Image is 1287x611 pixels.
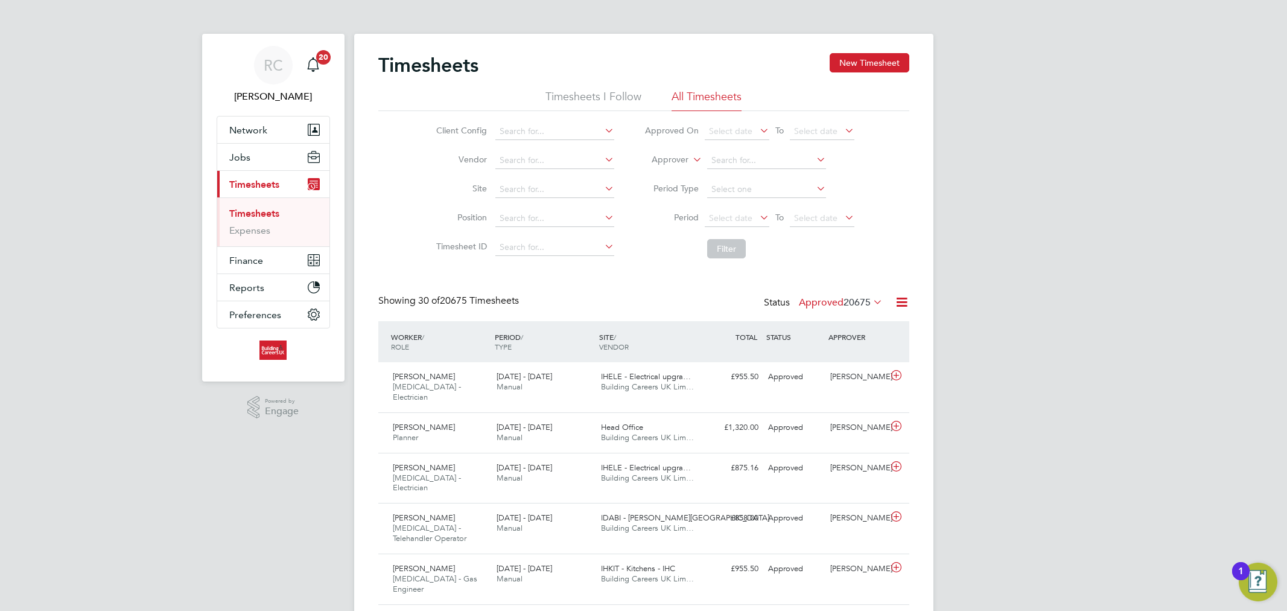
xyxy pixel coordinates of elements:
[825,508,888,528] div: [PERSON_NAME]
[247,396,299,419] a: Powered byEngage
[763,508,826,528] div: Approved
[378,53,478,77] h2: Timesheets
[217,46,330,104] a: RC[PERSON_NAME]
[217,89,330,104] span: Rhys Cook
[393,563,455,574] span: [PERSON_NAME]
[794,213,837,223] span: Select date
[614,332,616,342] span: /
[1238,571,1244,587] div: 1
[772,123,787,138] span: To
[825,559,888,579] div: [PERSON_NAME]
[764,295,885,312] div: Status
[830,53,909,72] button: New Timesheet
[229,309,281,321] span: Preferences
[229,282,264,293] span: Reports
[495,152,614,169] input: Search for...
[265,396,299,406] span: Powered by
[545,89,641,111] li: Timesheets I Follow
[495,181,614,198] input: Search for...
[707,152,826,169] input: Search for...
[709,213,752,223] span: Select date
[599,342,629,351] span: VENDOR
[393,422,455,432] span: [PERSON_NAME]
[794,126,837,136] span: Select date
[433,241,487,252] label: Timesheet ID
[217,247,329,274] button: Finance
[393,523,466,543] span: [MEDICAL_DATA] - Telehandler Operator
[736,332,757,342] span: TOTAL
[229,152,250,163] span: Jobs
[497,462,552,473] span: [DATE] - [DATE]
[601,382,694,392] span: Building Careers UK Lim…
[601,523,694,533] span: Building Careers UK Lim…
[763,326,826,348] div: STATUS
[497,473,523,483] span: Manual
[217,171,329,197] button: Timesheets
[763,559,826,579] div: Approved
[521,332,523,342] span: /
[825,326,888,348] div: APPROVER
[433,154,487,165] label: Vendor
[601,563,675,574] span: IHKIT - Kitchens - IHC
[763,418,826,438] div: Approved
[264,57,283,73] span: RC
[418,295,440,307] span: 30 of
[418,295,519,307] span: 20675 Timesheets
[495,239,614,256] input: Search for...
[217,301,329,328] button: Preferences
[701,418,763,438] div: £1,320.00
[497,523,523,533] span: Manual
[229,225,270,236] a: Expenses
[265,406,299,417] span: Engage
[497,432,523,443] span: Manual
[701,367,763,387] div: £955.50
[393,382,461,402] span: [MEDICAL_DATA] - Electrician
[644,212,699,223] label: Period
[217,117,329,143] button: Network
[217,144,329,170] button: Jobs
[388,326,492,357] div: WORKER
[825,367,888,387] div: [PERSON_NAME]
[825,418,888,438] div: [PERSON_NAME]
[497,422,552,432] span: [DATE] - [DATE]
[229,208,279,219] a: Timesheets
[825,458,888,478] div: [PERSON_NAME]
[763,458,826,478] div: Approved
[1239,563,1277,601] button: Open Resource Center, 1 new notification
[497,513,552,523] span: [DATE] - [DATE]
[393,462,455,473] span: [PERSON_NAME]
[217,197,329,246] div: Timesheets
[601,432,694,443] span: Building Careers UK Lim…
[601,462,691,473] span: IHELE - Electrical upgra…
[601,513,769,523] span: IDABI - [PERSON_NAME][GEOGRAPHIC_DATA]
[844,296,871,309] span: 20675
[391,342,409,351] span: ROLE
[601,574,694,584] span: Building Careers UK Lim…
[799,296,883,309] label: Approved
[422,332,424,342] span: /
[229,255,263,266] span: Finance
[596,326,701,357] div: SITE
[644,183,699,194] label: Period Type
[393,371,455,382] span: [PERSON_NAME]
[701,559,763,579] div: £955.50
[497,371,552,382] span: [DATE] - [DATE]
[378,295,521,307] div: Showing
[393,513,455,523] span: [PERSON_NAME]
[701,458,763,478] div: £875.16
[301,46,325,85] a: 20
[763,367,826,387] div: Approved
[497,563,552,574] span: [DATE] - [DATE]
[495,210,614,227] input: Search for...
[229,124,267,136] span: Network
[497,574,523,584] span: Manual
[772,210,787,225] span: To
[433,212,487,223] label: Position
[433,125,487,136] label: Client Config
[259,341,287,360] img: buildingcareersuk-logo-retina.png
[634,154,688,166] label: Approver
[393,574,477,594] span: [MEDICAL_DATA] - Gas Engineer
[601,422,643,432] span: Head Office
[495,342,512,351] span: TYPE
[393,473,461,493] span: [MEDICAL_DATA] - Electrician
